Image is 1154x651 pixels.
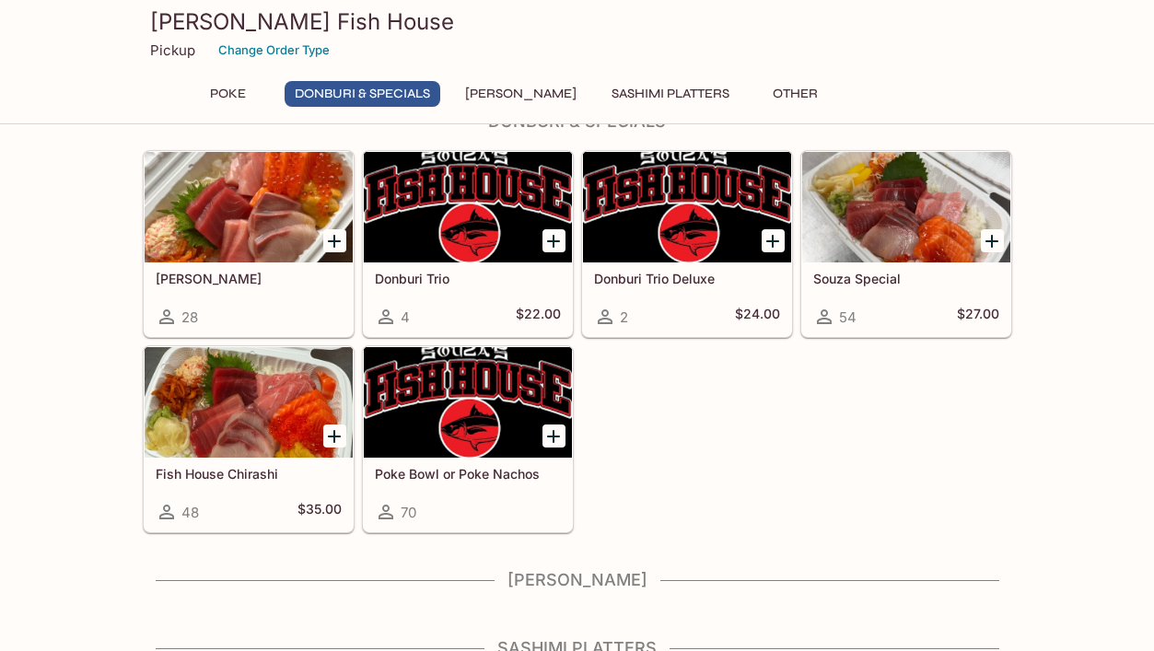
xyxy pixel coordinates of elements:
[583,152,791,262] div: Donburi Trio Deluxe
[455,81,587,107] button: [PERSON_NAME]
[323,424,346,448] button: Add Fish House Chirashi
[620,308,628,326] span: 2
[363,346,573,532] a: Poke Bowl or Poke Nachos70
[156,271,342,286] h5: [PERSON_NAME]
[145,347,353,458] div: Fish House Chirashi
[813,271,999,286] h5: Souza Special
[801,151,1011,337] a: Souza Special54$27.00
[594,271,780,286] h5: Donburi Trio Deluxe
[144,151,354,337] a: [PERSON_NAME]28
[156,466,342,482] h5: Fish House Chirashi
[364,347,572,458] div: Poke Bowl or Poke Nachos
[401,504,416,521] span: 70
[735,306,780,328] h5: $24.00
[363,151,573,337] a: Donburi Trio4$22.00
[187,81,270,107] button: Poke
[542,229,565,252] button: Add Donburi Trio
[181,504,199,521] span: 48
[145,152,353,262] div: Sashimi Donburis
[601,81,740,107] button: Sashimi Platters
[957,306,999,328] h5: $27.00
[981,229,1004,252] button: Add Souza Special
[364,152,572,262] div: Donburi Trio
[401,308,410,326] span: 4
[150,41,195,59] p: Pickup
[762,229,785,252] button: Add Donburi Trio Deluxe
[582,151,792,337] a: Donburi Trio Deluxe2$24.00
[285,81,440,107] button: Donburi & Specials
[150,7,1005,36] h3: [PERSON_NAME] Fish House
[323,229,346,252] button: Add Sashimi Donburis
[754,81,837,107] button: Other
[516,306,561,328] h5: $22.00
[210,36,338,64] button: Change Order Type
[297,501,342,523] h5: $35.00
[802,152,1010,262] div: Souza Special
[542,424,565,448] button: Add Poke Bowl or Poke Nachos
[839,308,857,326] span: 54
[181,308,198,326] span: 28
[375,271,561,286] h5: Donburi Trio
[143,570,1012,590] h4: [PERSON_NAME]
[375,466,561,482] h5: Poke Bowl or Poke Nachos
[144,346,354,532] a: Fish House Chirashi48$35.00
